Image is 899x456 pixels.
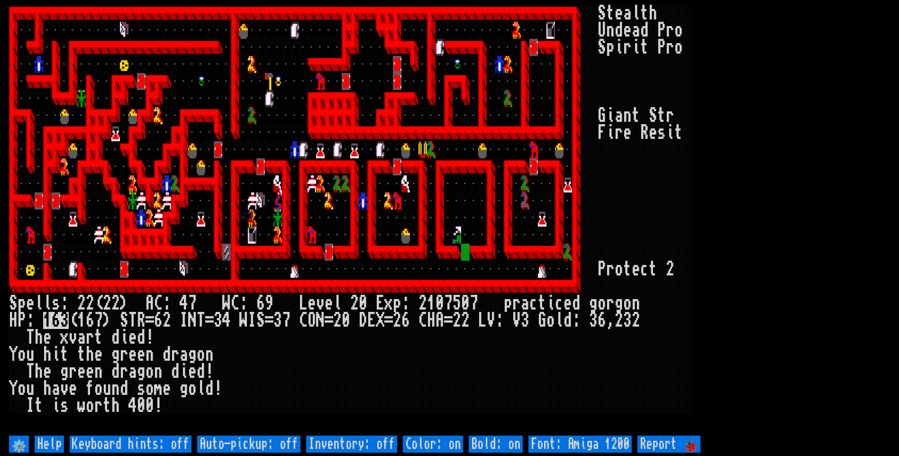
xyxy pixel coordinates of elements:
[401,312,410,329] div: 6
[649,5,657,22] div: h
[60,312,69,329] mark: 3
[640,39,649,56] div: t
[26,329,35,346] div: T
[306,436,397,453] input: Inventory: off
[632,261,640,278] div: e
[359,295,367,312] div: 0
[26,312,35,329] div: :
[632,295,640,312] div: n
[26,295,35,312] div: e
[94,295,103,312] div: (
[632,107,640,124] div: t
[163,346,171,363] div: d
[52,380,60,397] div: a
[615,261,623,278] div: o
[9,295,18,312] div: S
[640,5,649,22] div: t
[120,363,128,380] div: r
[598,295,606,312] div: o
[282,312,291,329] div: 7
[376,312,384,329] div: X
[145,380,154,397] div: o
[640,22,649,39] div: d
[18,380,26,397] div: o
[60,295,69,312] div: :
[666,39,674,56] div: r
[86,346,94,363] div: h
[137,329,145,346] div: d
[350,295,359,312] div: 2
[598,312,606,329] div: 6
[623,261,632,278] div: t
[69,363,77,380] div: r
[637,436,700,453] input: Report 🐞
[623,312,632,329] div: 3
[606,124,615,141] div: i
[86,312,94,329] div: 6
[273,312,282,329] div: 3
[18,346,26,363] div: o
[188,380,197,397] div: o
[563,295,572,312] div: e
[86,329,94,346] div: r
[205,363,214,380] div: !
[461,312,470,329] div: 2
[333,312,342,329] div: 2
[367,312,376,329] div: E
[70,436,191,453] input: Keyboard hints: off
[77,329,86,346] div: a
[649,124,657,141] div: e
[640,124,649,141] div: R
[674,39,683,56] div: o
[666,261,674,278] div: 2
[598,22,606,39] div: U
[128,329,137,346] div: e
[623,5,632,22] div: a
[86,295,94,312] div: 2
[154,312,163,329] div: 6
[111,363,120,380] div: d
[623,22,632,39] div: e
[606,5,615,22] div: t
[512,295,521,312] div: r
[103,397,111,414] div: t
[77,397,86,414] div: w
[615,312,623,329] div: 2
[9,312,18,329] div: H
[546,295,555,312] div: i
[453,295,461,312] div: 5
[111,380,120,397] div: n
[52,397,60,414] div: i
[94,346,103,363] div: e
[461,295,470,312] div: 0
[60,329,69,346] div: x
[478,312,487,329] div: L
[623,295,632,312] div: o
[94,363,103,380] div: n
[145,329,154,346] div: !
[9,436,29,453] input: ⚙️
[589,312,598,329] div: 3
[623,107,632,124] div: n
[26,397,35,414] div: I
[188,363,197,380] div: e
[239,312,248,329] div: W
[615,295,623,312] div: g
[333,295,342,312] div: l
[35,436,64,453] input: Help
[555,295,563,312] div: c
[35,329,43,346] div: h
[572,295,581,312] div: d
[528,436,632,453] input: Font: Amiga 1200
[316,312,325,329] div: N
[145,397,154,414] div: 0
[120,295,128,312] div: )
[214,380,222,397] div: !
[359,312,367,329] div: D
[538,312,546,329] div: G
[188,312,197,329] div: N
[60,380,69,397] div: v
[26,380,35,397] div: u
[427,312,436,329] div: H
[495,312,504,329] div: :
